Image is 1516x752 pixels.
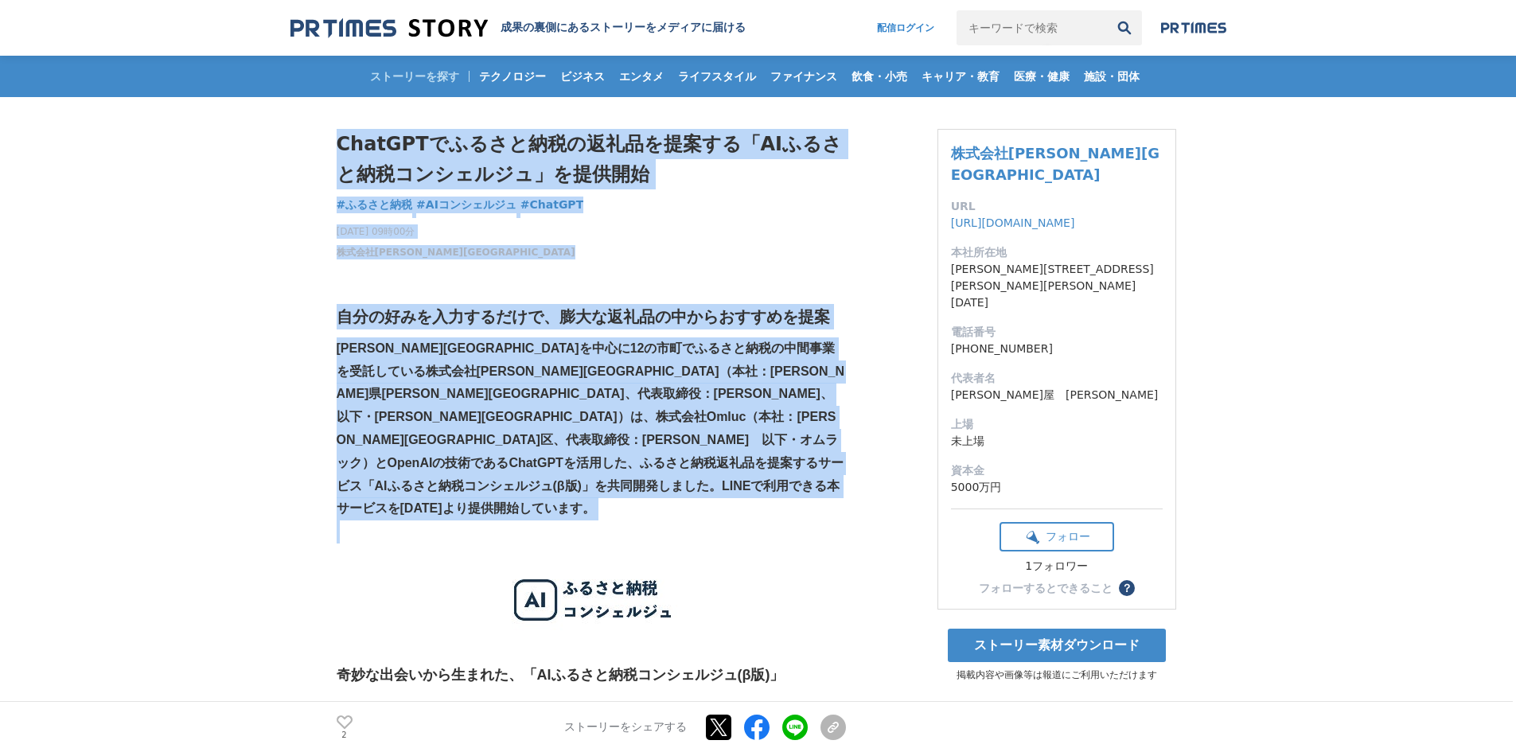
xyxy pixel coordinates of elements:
a: 配信ログイン [861,10,950,45]
a: キャリア・教育 [915,56,1006,97]
dt: 資本金 [951,462,1163,479]
a: エンタメ [613,56,670,97]
span: 医療・健康 [1007,69,1076,84]
span: エンタメ [613,69,670,84]
a: ファイナンス [764,56,844,97]
dd: [PERSON_NAME]屋 [PERSON_NAME] [951,387,1163,403]
img: prtimes [1161,21,1226,34]
img: thumbnail_8624a480-7def-11ee-9d92-c5ece474681d.png [499,567,683,635]
h1: ChatGPTでふるさと納税の返礼品を提案する「AIふるさと納税コンシェルジュ」を提供開始 [337,129,846,190]
strong: 自分の好みを入力するだけで、膨大な返礼品の中からおすすめを提案 [337,308,830,325]
a: #AIコンシェルジュ [416,197,516,213]
span: テクノロジー [473,69,552,84]
dd: [PHONE_NUMBER] [951,341,1163,357]
span: #AIコンシェルジュ [416,197,516,212]
dt: URL [951,198,1163,215]
dt: 電話番号 [951,324,1163,341]
span: ライフスタイル [672,69,762,84]
a: 株式会社[PERSON_NAME][GEOGRAPHIC_DATA] [951,145,1159,183]
dd: 5000万円 [951,479,1163,496]
a: ビジネス [554,56,611,97]
button: 検索 [1107,10,1142,45]
a: [URL][DOMAIN_NAME] [951,216,1075,229]
span: ビジネス [554,69,611,84]
a: テクノロジー [473,56,552,97]
p: 2 [337,731,353,738]
dt: 代表者名 [951,370,1163,387]
h3: 奇妙な出会いから生まれた、「AIふるさと納税コンシェルジュ(β版)」 [337,664,846,687]
button: フォロー [1000,522,1114,551]
a: 施設・団体 [1078,56,1146,97]
img: 成果の裏側にあるストーリーをメディアに届ける [290,18,488,39]
span: #ふるさと納税 [337,197,413,212]
dd: 未上場 [951,433,1163,450]
h2: 成果の裏側にあるストーリーをメディアに届ける [501,21,746,35]
span: ファイナンス [764,69,844,84]
dt: 本社所在地 [951,244,1163,261]
span: キャリア・教育 [915,69,1006,84]
input: キーワードで検索 [957,10,1107,45]
p: ストーリーをシェアする [564,720,687,734]
a: 医療・健康 [1007,56,1076,97]
span: ？ [1121,583,1132,594]
div: フォローするとできること [979,583,1113,594]
a: ストーリー素材ダウンロード [948,629,1166,662]
a: 株式会社[PERSON_NAME][GEOGRAPHIC_DATA] [337,245,575,259]
a: 飲食・小売 [845,56,914,97]
a: ライフスタイル [672,56,762,97]
a: 成果の裏側にあるストーリーをメディアに届ける 成果の裏側にあるストーリーをメディアに届ける [290,18,746,39]
span: 飲食・小売 [845,69,914,84]
a: #ChatGPT [520,197,583,213]
span: 施設・団体 [1078,69,1146,84]
dd: [PERSON_NAME][STREET_ADDRESS][PERSON_NAME][PERSON_NAME][DATE] [951,261,1163,311]
p: 掲載内容や画像等は報道にご利用いただけます [937,668,1176,682]
a: #ふるさと納税 [337,197,413,213]
button: ？ [1119,580,1135,596]
span: #ChatGPT [520,197,583,212]
dt: 上場 [951,416,1163,433]
strong: [PERSON_NAME][GEOGRAPHIC_DATA]を中心に12の市町でふるさと納税の中間事業を受託している株式会社[PERSON_NAME][GEOGRAPHIC_DATA]（本社：[... [337,341,845,516]
div: 1フォロワー [1000,559,1114,574]
span: [DATE] 09時00分 [337,224,575,239]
